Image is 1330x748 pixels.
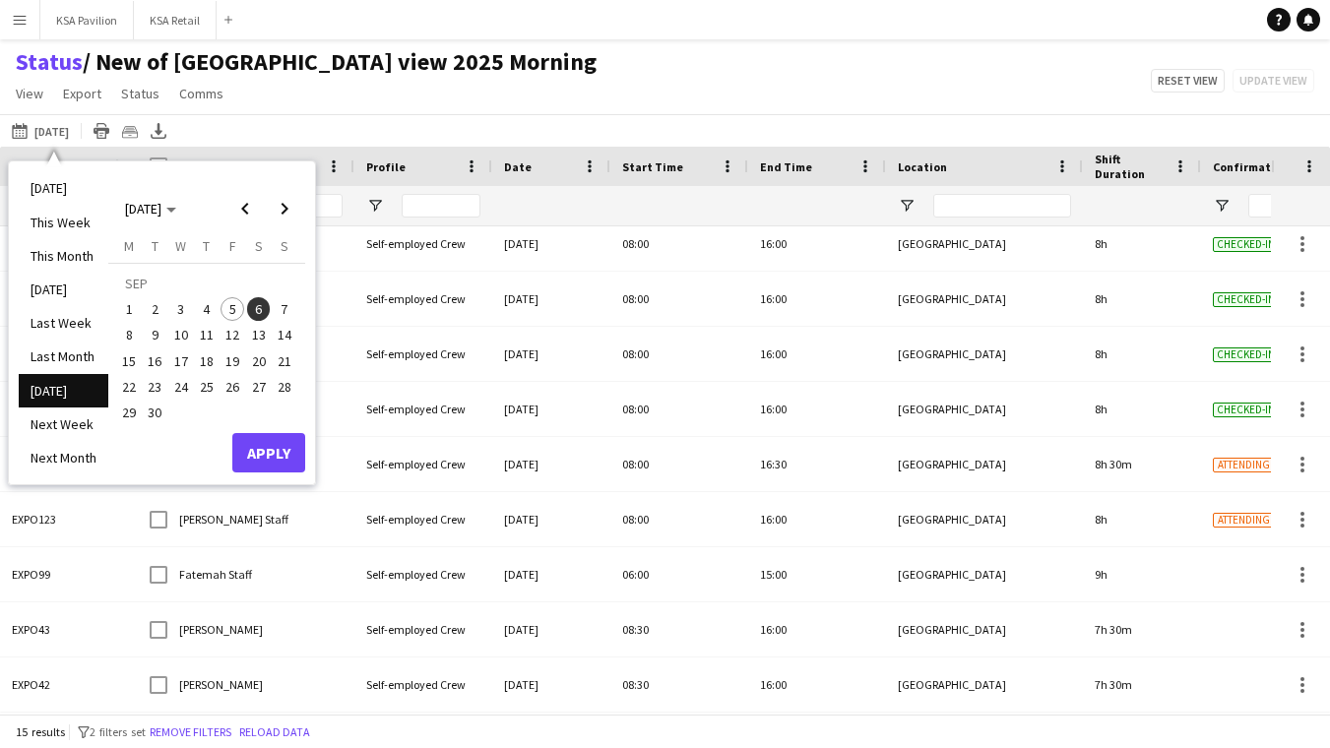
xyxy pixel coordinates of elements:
a: Export [55,81,109,106]
button: Choose month and year [117,191,184,226]
button: 18-09-2025 [194,348,220,374]
div: [GEOGRAPHIC_DATA] [886,327,1083,381]
span: Shift Duration [1095,152,1166,181]
div: 8h [1083,382,1201,436]
span: 9 [144,324,167,347]
div: 8h [1083,327,1201,381]
span: M [124,237,134,255]
div: [DATE] [492,217,610,271]
div: Self-employed Crew [354,272,492,326]
span: 19 [221,349,244,373]
div: 16:00 [748,382,886,436]
span: 8 [117,324,141,347]
button: KSA Retail [134,1,217,39]
td: SEP [116,271,297,296]
div: 15:00 [748,547,886,601]
div: 16:30 [748,437,886,491]
button: 15-09-2025 [116,348,142,374]
div: 08:30 [610,602,748,656]
span: 3 [169,297,193,321]
button: 20-09-2025 [245,348,271,374]
span: Attending [1213,458,1274,472]
a: Comms [171,81,231,106]
div: 16:00 [748,492,886,546]
div: 16:00 [748,272,886,326]
span: End Time [760,159,812,174]
span: Date [504,159,532,174]
button: Open Filter Menu [366,197,384,215]
div: Self-employed Crew [354,437,492,491]
span: 1 [117,297,141,321]
li: [DATE] [19,273,108,306]
button: 13-09-2025 [245,322,271,347]
button: Open Filter Menu [898,197,916,215]
li: This Month [19,239,108,273]
button: 11-09-2025 [194,322,220,347]
span: Start Time [622,159,683,174]
div: 08:00 [610,217,748,271]
span: Profile [366,159,406,174]
button: 27-09-2025 [245,374,271,400]
li: Next Week [19,407,108,441]
button: 09-09-2025 [142,322,167,347]
span: Status [121,85,159,102]
span: [PERSON_NAME] [179,622,263,637]
span: S [255,237,263,255]
button: Apply [232,433,305,472]
span: [PERSON_NAME] Staff [179,512,288,527]
span: Name [179,159,211,174]
span: 14 [273,324,296,347]
button: 23-09-2025 [142,374,167,400]
span: 16 [144,349,167,373]
span: S [281,237,288,255]
div: Self-employed Crew [354,657,492,712]
div: [GEOGRAPHIC_DATA] [886,217,1083,271]
span: 21 [273,349,296,373]
div: 08:00 [610,492,748,546]
div: [GEOGRAPHIC_DATA] [886,437,1083,491]
div: 8h [1083,272,1201,326]
div: [DATE] [492,382,610,436]
span: Checked-in [1213,403,1279,417]
button: [DATE] [8,119,73,143]
div: [DATE] [492,657,610,712]
span: T [152,237,158,255]
div: 8h [1083,492,1201,546]
span: [PERSON_NAME] [179,677,263,692]
span: New of Osaka view 2025 Morning [83,47,597,77]
div: Self-employed Crew [354,547,492,601]
span: 18 [195,349,219,373]
button: Next month [265,189,304,228]
div: [GEOGRAPHIC_DATA] [886,547,1083,601]
span: 6 [247,297,271,321]
div: 7h 30m [1083,657,1201,712]
div: [GEOGRAPHIC_DATA] [886,382,1083,436]
button: 03-09-2025 [168,296,194,322]
button: 07-09-2025 [272,296,297,322]
div: 06:00 [610,547,748,601]
div: 16:00 [748,217,886,271]
span: T [203,237,210,255]
input: Location Filter Input [933,194,1071,218]
span: 5 [221,297,244,321]
span: View [16,85,43,102]
span: 10 [169,324,193,347]
span: 15 [117,349,141,373]
div: [DATE] [492,602,610,656]
input: Profile Filter Input [402,194,480,218]
span: 26 [221,375,244,399]
span: 23 [144,375,167,399]
a: Status [113,81,167,106]
span: 30 [144,401,167,424]
li: [DATE] [19,171,108,205]
div: 16:00 [748,602,886,656]
div: 08:00 [610,327,748,381]
div: [GEOGRAPHIC_DATA] [886,492,1083,546]
li: This Week [19,206,108,239]
div: Self-employed Crew [354,602,492,656]
span: 25 [195,375,219,399]
span: 17 [169,349,193,373]
button: KSA Pavilion [40,1,134,39]
div: 08:00 [610,272,748,326]
button: Previous month [225,189,265,228]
